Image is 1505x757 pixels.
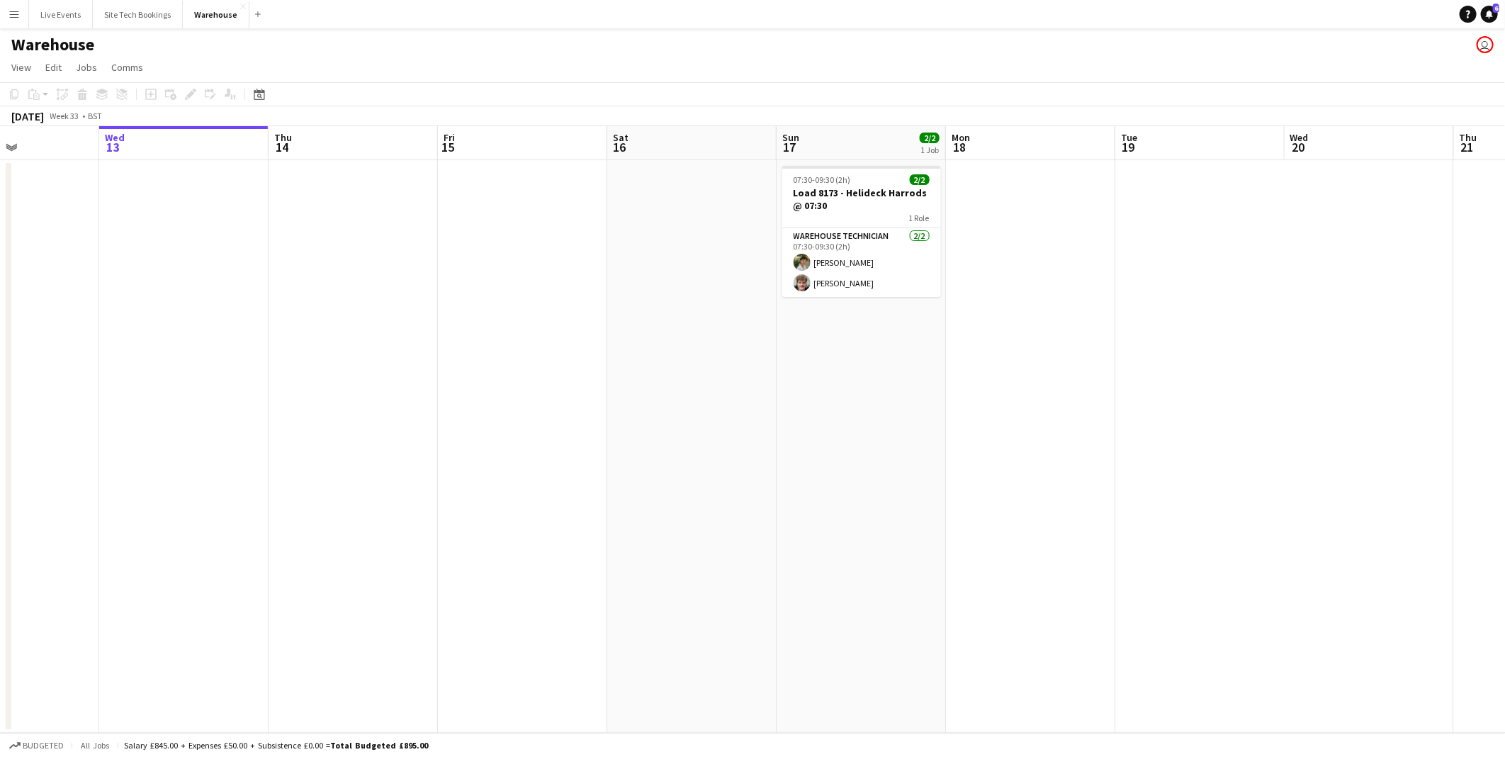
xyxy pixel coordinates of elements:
[47,111,82,121] span: Week 33
[93,1,183,28] button: Site Tech Bookings
[11,61,31,74] span: View
[7,738,66,753] button: Budgeted
[78,740,112,751] span: All jobs
[1493,4,1499,13] span: 6
[29,1,93,28] button: Live Events
[111,61,143,74] span: Comms
[124,740,428,751] div: Salary £845.00 + Expenses £50.00 + Subsistence £0.00 =
[183,1,249,28] button: Warehouse
[45,61,62,74] span: Edit
[70,58,103,77] a: Jobs
[88,111,102,121] div: BST
[1481,6,1498,23] a: 6
[1477,36,1494,53] app-user-avatar: Akash Karegoudar
[6,58,37,77] a: View
[23,741,64,751] span: Budgeted
[11,34,94,55] h1: Warehouse
[106,58,149,77] a: Comms
[40,58,67,77] a: Edit
[330,740,428,751] span: Total Budgeted £895.00
[11,109,44,123] div: [DATE]
[76,61,97,74] span: Jobs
